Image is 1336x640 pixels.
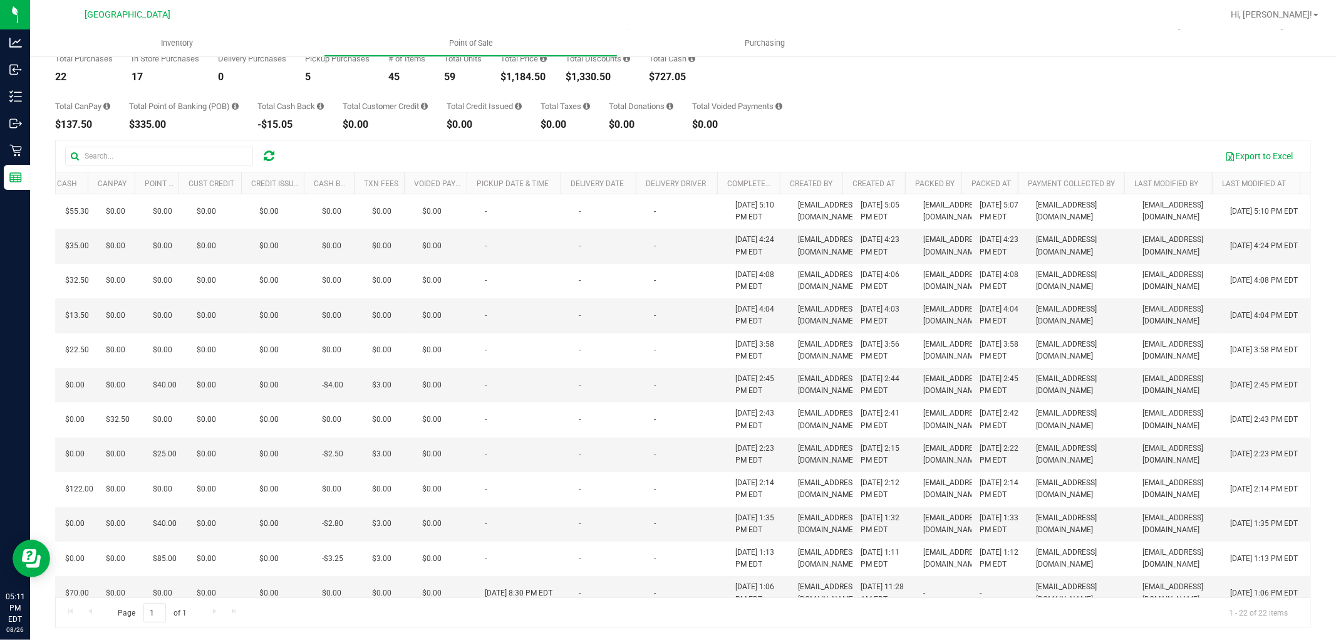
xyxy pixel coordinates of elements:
[971,179,1011,188] a: Packed At
[923,512,984,536] span: [EMAIL_ADDRESS][DOMAIN_NAME]
[1142,547,1215,570] span: [EMAIL_ADDRESS][DOMAIN_NAME]
[57,179,77,188] a: Cash
[649,55,695,63] div: Total Cash
[364,179,398,188] a: Txn Fees
[980,234,1021,258] span: [DATE] 4:23 PM EDT
[322,344,341,356] span: $0.00
[1036,547,1127,570] span: [EMAIL_ADDRESS][DOMAIN_NAME]
[654,448,656,460] span: -
[609,102,673,110] div: Total Donations
[129,102,239,110] div: Total Point of Banking (POB)
[9,144,22,157] inline-svg: Retail
[583,102,590,110] i: Sum of the total taxes for all purchases in the date range.
[1142,303,1215,327] span: [EMAIL_ADDRESS][DOMAIN_NAME]
[103,102,110,110] i: Sum of the successful, non-voided CanPay payment transactions for all purchases in the date range.
[735,269,783,293] span: [DATE] 4:08 PM EDT
[485,448,487,460] span: -
[65,147,253,165] input: Search...
[197,448,216,460] span: $0.00
[305,72,370,82] div: 5
[259,310,279,322] span: $0.00
[852,179,895,188] a: Created At
[579,483,581,495] span: -
[1142,443,1215,466] span: [EMAIL_ADDRESS][DOMAIN_NAME]
[579,448,581,460] span: -
[477,179,549,188] a: Pickup Date & Time
[372,379,391,391] span: $3.00
[106,587,125,599] span: $0.00
[197,483,216,495] span: $0.00
[145,179,234,188] a: Point of Banking (POB)
[197,310,216,322] span: $0.00
[980,338,1021,362] span: [DATE] 3:58 PM EDT
[85,9,171,20] span: [GEOGRAPHIC_DATA]
[259,344,279,356] span: $0.00
[485,553,487,565] span: -
[980,303,1021,327] span: [DATE] 4:04 PM EDT
[923,443,984,466] span: [EMAIL_ADDRESS][DOMAIN_NAME]
[65,206,89,218] span: $55.30
[861,407,908,431] span: [DATE] 2:41 PM EDT
[861,477,908,501] span: [DATE] 2:12 PM EDT
[654,344,656,356] span: -
[314,179,355,188] a: Cash Back
[579,275,581,286] span: -
[55,102,110,110] div: Total CanPay
[106,483,125,495] span: $0.00
[447,120,522,130] div: $0.00
[654,483,656,495] span: -
[106,275,125,286] span: $0.00
[422,414,442,426] span: $0.00
[132,72,199,82] div: 17
[1230,414,1298,426] span: [DATE] 2:43 PM EDT
[646,179,706,188] a: Delivery Driver
[649,72,695,82] div: $727.05
[861,338,908,362] span: [DATE] 3:56 PM EDT
[372,518,391,530] span: $3.00
[798,443,859,466] span: [EMAIL_ADDRESS][DOMAIN_NAME]
[1142,338,1215,362] span: [EMAIL_ADDRESS][DOMAIN_NAME]
[197,414,216,426] span: $0.00
[735,199,783,223] span: [DATE] 5:10 PM EDT
[422,310,442,322] span: $0.00
[197,344,216,356] span: $0.00
[728,38,802,49] span: Purchasing
[775,102,782,110] i: Sum of all voided payment transaction amounts, excluding tips and transaction fees, for all purch...
[790,179,832,188] a: Created By
[735,407,783,431] span: [DATE] 2:43 PM EDT
[579,553,581,565] span: -
[861,234,908,258] span: [DATE] 4:23 PM EDT
[372,344,391,356] span: $0.00
[923,373,984,397] span: [EMAIL_ADDRESS][DOMAIN_NAME]
[980,547,1021,570] span: [DATE] 1:12 PM EDT
[579,379,581,391] span: -
[923,547,984,570] span: [EMAIL_ADDRESS][DOMAIN_NAME]
[65,414,85,426] span: $0.00
[571,179,624,188] a: Delivery Date
[923,269,984,293] span: [EMAIL_ADDRESS][DOMAIN_NAME]
[923,338,984,362] span: [EMAIL_ADDRESS][DOMAIN_NAME]
[372,483,391,495] span: $0.00
[1036,373,1127,397] span: [EMAIL_ADDRESS][DOMAIN_NAME]
[579,344,581,356] span: -
[1142,512,1215,536] span: [EMAIL_ADDRESS][DOMAIN_NAME]
[861,303,908,327] span: [DATE] 4:03 PM EDT
[1036,269,1127,293] span: [EMAIL_ADDRESS][DOMAIN_NAME]
[923,303,984,327] span: [EMAIL_ADDRESS][DOMAIN_NAME]
[798,547,859,570] span: [EMAIL_ADDRESS][DOMAIN_NAME]
[980,512,1021,536] span: [DATE] 1:33 PM EDT
[1036,443,1127,466] span: [EMAIL_ADDRESS][DOMAIN_NAME]
[197,206,216,218] span: $0.00
[579,206,581,218] span: -
[1036,234,1127,258] span: [EMAIL_ADDRESS][DOMAIN_NAME]
[1230,379,1298,391] span: [DATE] 2:45 PM EDT
[735,581,783,605] span: [DATE] 1:06 PM EDT
[422,206,442,218] span: $0.00
[197,379,216,391] span: $0.00
[106,344,125,356] span: $0.00
[153,206,172,218] span: $0.00
[1230,553,1298,565] span: [DATE] 1:13 PM EDT
[861,443,908,466] span: [DATE] 2:15 PM EDT
[106,379,125,391] span: $0.00
[421,102,428,110] i: Sum of the successful, non-voided payments using account credit for all purchases in the date range.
